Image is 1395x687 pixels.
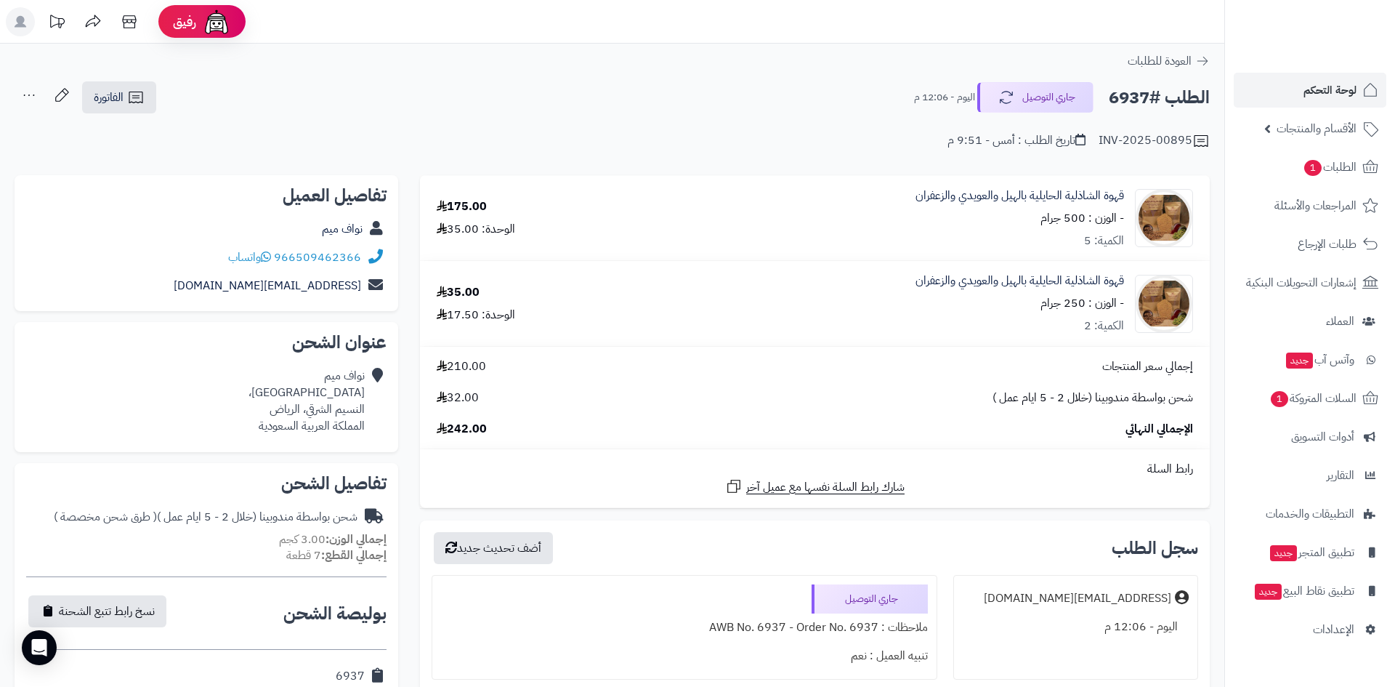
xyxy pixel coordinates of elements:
a: واتساب [228,249,271,266]
span: الإعدادات [1313,619,1354,640]
span: طلبات الإرجاع [1298,234,1356,254]
h3: سجل الطلب [1112,539,1198,557]
span: تطبيق المتجر [1269,542,1354,563]
a: الإعدادات [1234,612,1386,647]
span: إجمالي سعر المنتجات [1102,358,1193,375]
span: نسخ رابط تتبع الشحنة [59,603,155,620]
div: جاري التوصيل [812,584,928,614]
button: أضف تحديث جديد [434,532,553,564]
img: ai-face.png [202,7,231,36]
button: نسخ رابط تتبع الشحنة [28,595,166,627]
span: الأقسام والمنتجات [1277,118,1356,139]
span: التطبيقات والخدمات [1266,504,1354,524]
span: جديد [1270,545,1297,561]
div: 175.00 [437,198,487,215]
span: وآتس آب [1285,350,1354,370]
a: تطبيق نقاط البيعجديد [1234,574,1386,608]
span: 32.00 [437,390,479,406]
div: اليوم - 12:06 م [963,613,1189,641]
a: التطبيقات والخدمات [1234,497,1386,531]
a: العودة للطلبات [1128,52,1210,70]
a: الفاتورة [82,81,156,113]
div: تنبيه العميل : نعم [441,642,928,670]
a: العملاء [1234,304,1386,339]
a: التقارير [1234,458,1386,493]
small: 3.00 كجم [279,531,387,548]
a: [EMAIL_ADDRESS][DOMAIN_NAME] [174,277,361,294]
span: 1 [1270,390,1288,407]
span: 210.00 [437,358,486,375]
a: السلات المتروكة1 [1234,381,1386,416]
small: اليوم - 12:06 م [914,90,975,105]
a: تطبيق المتجرجديد [1234,535,1386,570]
span: أدوات التسويق [1291,427,1354,447]
h2: تفاصيل الشحن [26,475,387,492]
strong: إجمالي القطع: [321,547,387,564]
h2: بوليصة الشحن [283,605,387,622]
a: تحديثات المنصة [39,7,75,40]
a: لوحة التحكم [1234,73,1386,108]
span: التقارير [1327,465,1354,486]
a: المراجعات والأسئلة [1234,188,1386,223]
a: 966509462366 [274,249,361,266]
h2: الطلب #6937 [1109,83,1210,113]
a: إشعارات التحويلات البنكية [1234,265,1386,300]
img: logo-2.png [1296,28,1381,59]
div: INV-2025-00895 [1099,132,1210,150]
a: قهوة الشاذلية الحايلية بالهيل والعويدي والزعفران [915,188,1124,204]
strong: إجمالي الوزن: [325,531,387,548]
div: الوحدة: 35.00 [437,221,515,238]
div: الكمية: 2 [1084,318,1124,334]
span: شارك رابط السلة نفسها مع عميل آخر [746,479,905,496]
span: 1 [1303,159,1322,176]
a: قهوة الشاذلية الحايلية بالهيل والعويدي والزعفران [915,273,1124,289]
div: الوحدة: 17.50 [437,307,515,324]
div: [EMAIL_ADDRESS][DOMAIN_NAME] [984,590,1171,607]
a: طلبات الإرجاع [1234,227,1386,262]
span: جديد [1286,353,1313,369]
div: نواف ميم [GEOGRAPHIC_DATA]، النسيم الشرقي، الرياض المملكة العربية السعودية [248,368,365,434]
span: 242.00 [437,421,487,438]
div: تاريخ الطلب : أمس - 9:51 م [947,132,1085,149]
div: شحن بواسطة مندوبينا (خلال 2 - 5 ايام عمل ) [54,509,357,526]
div: 35.00 [437,284,480,301]
span: ( طرق شحن مخصصة ) [54,508,157,526]
div: ملاحظات : AWB No. 6937 - Order No. 6937 [441,614,928,642]
a: وآتس آبجديد [1234,342,1386,377]
span: إشعارات التحويلات البنكية [1246,273,1356,293]
a: أدوات التسويق [1234,419,1386,454]
h2: عنوان الشحن [26,334,387,351]
span: تطبيق نقاط البيع [1253,581,1354,601]
button: جاري التوصيل [977,82,1093,113]
span: العودة للطلبات [1128,52,1192,70]
a: الطلبات1 [1234,150,1386,185]
span: لوحة التحكم [1303,80,1356,100]
div: الكمية: 5 [1084,233,1124,249]
small: - الوزن : 250 جرام [1040,294,1124,312]
img: 1704009880-WhatsApp%20Image%202023-12-31%20at%209.42.12%20AM%20(1)-90x90.jpeg [1136,189,1192,247]
span: الفاتورة [94,89,124,106]
a: شارك رابط السلة نفسها مع عميل آخر [725,478,905,496]
small: 7 قطعة [286,547,387,564]
a: نواف ميم [322,220,363,238]
span: المراجعات والأسئلة [1274,196,1356,216]
span: جديد [1255,584,1282,600]
div: رابط السلة [426,461,1204,478]
div: Open Intercom Messenger [22,630,57,665]
h2: تفاصيل العميل [26,187,387,204]
div: 6937 [336,668,365,685]
img: 1704009880-WhatsApp%20Image%202023-12-31%20at%209.42.12%20AM%20(1)-90x90.jpeg [1136,275,1192,333]
span: الطلبات [1303,157,1356,177]
span: رفيق [173,13,196,31]
span: السلات المتروكة [1269,388,1356,409]
span: الإجمالي النهائي [1125,421,1193,438]
small: - الوزن : 500 جرام [1040,209,1124,227]
span: شحن بواسطة مندوبينا (خلال 2 - 5 ايام عمل ) [992,390,1193,406]
span: العملاء [1326,311,1354,332]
